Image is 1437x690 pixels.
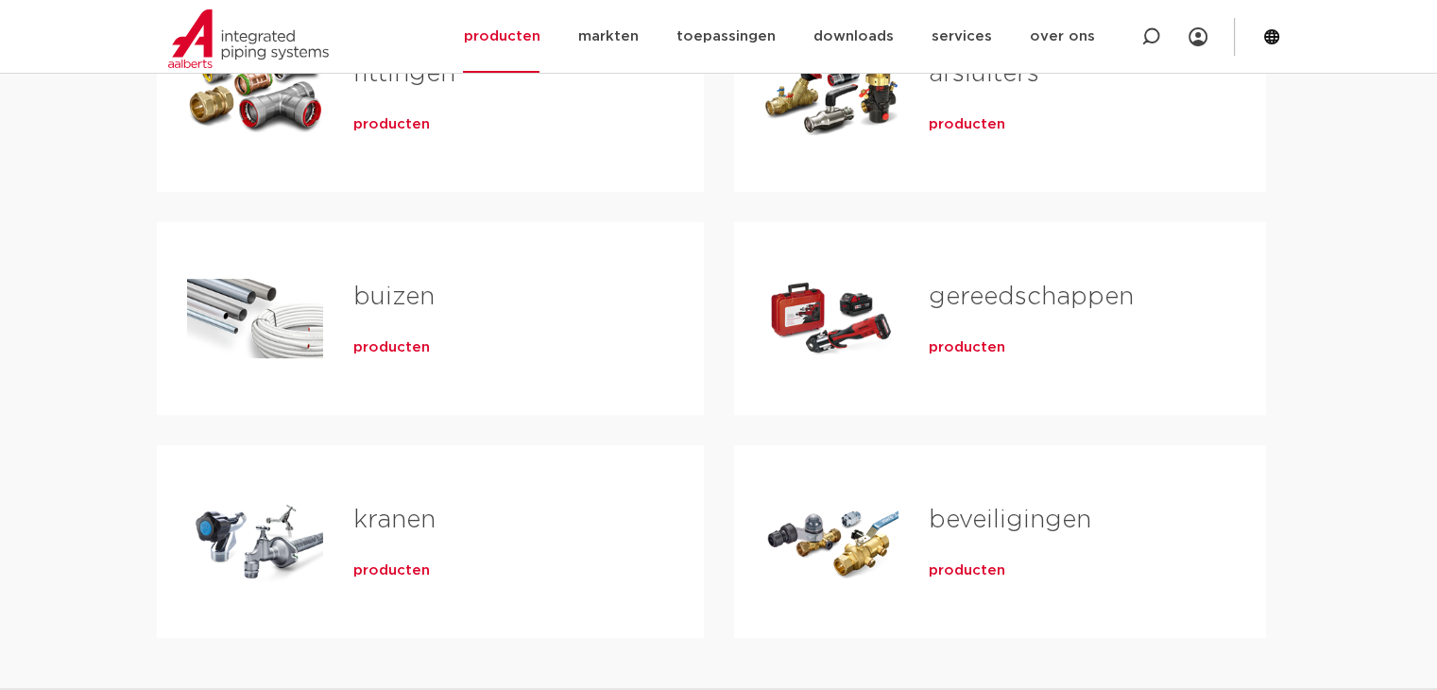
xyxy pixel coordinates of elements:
a: producten [929,561,1005,580]
a: producten [353,561,430,580]
a: beveiligingen [929,508,1091,532]
a: gereedschappen [929,285,1134,309]
a: producten [929,115,1005,134]
a: producten [353,338,430,357]
a: kranen [353,508,436,532]
a: buizen [353,285,435,309]
a: producten [929,338,1005,357]
a: producten [353,115,430,134]
a: fittingen [353,61,455,86]
a: afsluiters [929,61,1039,86]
